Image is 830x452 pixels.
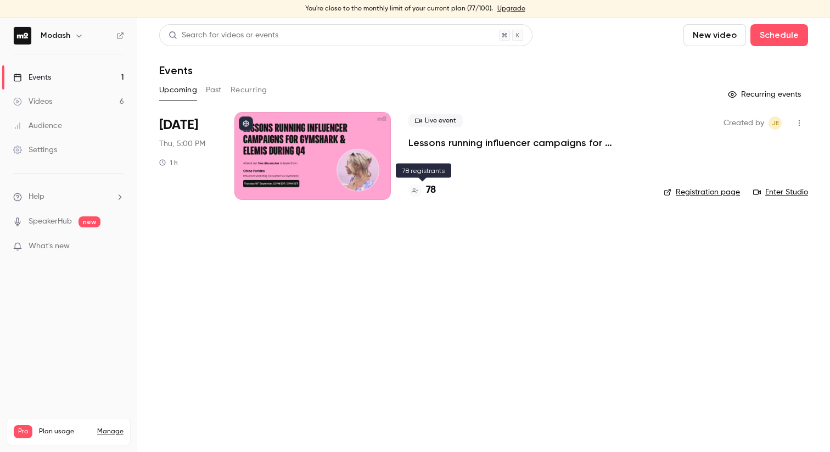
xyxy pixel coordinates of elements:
a: 78 [408,183,436,198]
span: Created by [724,116,764,130]
button: Past [206,81,222,99]
span: Thu, 5:00 PM [159,138,205,149]
h6: Modash [41,30,70,41]
span: Live event [408,114,463,127]
div: Audience [13,120,62,131]
div: Settings [13,144,57,155]
button: New video [683,24,746,46]
a: Enter Studio [753,187,808,198]
div: Videos [13,96,52,107]
span: JE [772,116,779,130]
button: Recurring [231,81,267,99]
span: Plan usage [39,427,91,436]
div: Events [13,72,51,83]
button: Recurring events [723,86,808,103]
a: Upgrade [497,4,525,13]
span: [DATE] [159,116,198,134]
li: help-dropdown-opener [13,191,124,203]
div: Sep 18 Thu, 5:00 PM (Europe/London) [159,112,217,200]
span: Help [29,191,44,203]
button: Upcoming [159,81,197,99]
a: Manage [97,427,124,436]
span: Jack Eaton [769,116,782,130]
span: What's new [29,241,70,252]
div: 1 h [159,158,178,167]
a: Lessons running influencer campaigns for Gymshark & Elemis during Q4 [408,136,646,149]
button: Schedule [750,24,808,46]
span: new [78,216,100,227]
a: Registration page [664,187,740,198]
span: Pro [14,425,32,438]
h4: 78 [426,183,436,198]
h1: Events [159,64,193,77]
div: Search for videos or events [169,30,278,41]
a: SpeakerHub [29,216,72,227]
img: Modash [14,27,31,44]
